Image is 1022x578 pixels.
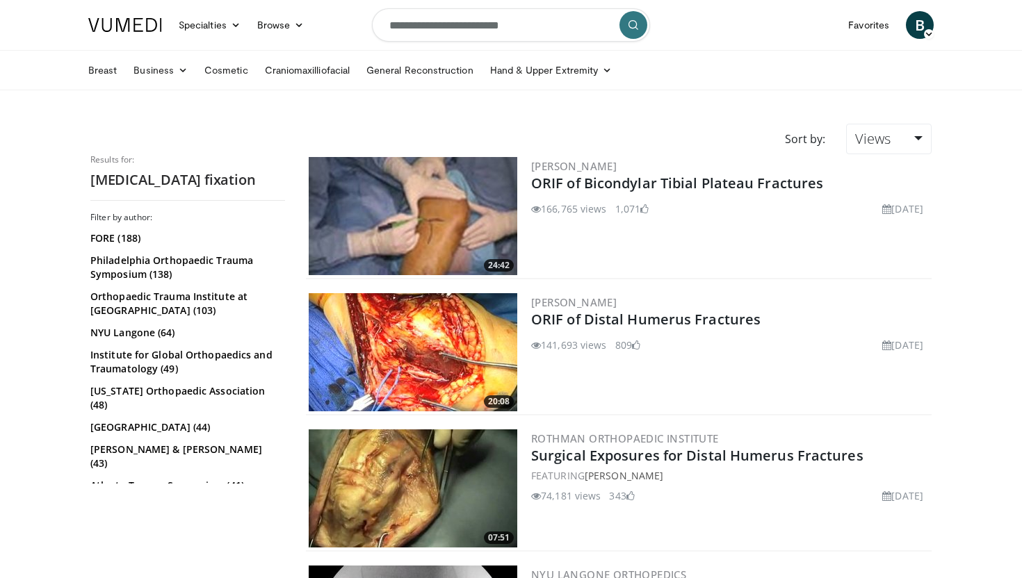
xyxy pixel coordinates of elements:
a: ORIF of Distal Humerus Fractures [531,310,761,329]
div: FEATURING [531,468,929,483]
span: Views [855,129,891,148]
span: 07:51 [484,531,514,544]
span: 24:42 [484,259,514,272]
li: 166,765 views [531,201,606,216]
a: Views [846,124,932,154]
span: 20:08 [484,395,514,408]
a: Craniomaxilliofacial [257,56,358,84]
a: Cosmetic [196,56,257,84]
a: Hand & Upper Extremity [482,56,621,84]
img: orif-sanch_3.png.300x170_q85_crop-smart_upscale.jpg [309,293,517,411]
a: Business [125,56,196,84]
li: 809 [615,338,640,352]
a: B [906,11,934,39]
a: General Reconstruction [358,56,482,84]
a: Rothman Orthopaedic Institute [531,431,719,445]
h2: [MEDICAL_DATA] fixation [90,171,285,189]
img: Levy_Tib_Plat_100000366_3.jpg.300x170_q85_crop-smart_upscale.jpg [309,157,517,275]
a: Atlanta Trauma Symposium (41) [90,479,282,493]
a: Philadelphia Orthopaedic Trauma Symposium (138) [90,254,282,281]
li: [DATE] [882,338,923,352]
p: Results for: [90,154,285,165]
a: 24:42 [309,157,517,275]
a: Breast [80,56,125,84]
li: 141,693 views [531,338,606,352]
li: 343 [609,488,634,503]
h3: Filter by author: [90,212,285,223]
a: NYU Langone (64) [90,326,282,340]
a: [GEOGRAPHIC_DATA] (44) [90,420,282,434]
input: Search topics, interventions [372,8,650,42]
a: Browse [249,11,313,39]
a: Surgical Exposures for Distal Humerus Fractures [531,446,863,465]
a: ORIF of Bicondylar Tibial Plateau Fractures [531,174,823,192]
a: 07:51 [309,429,517,547]
img: 70322_0000_3.png.300x170_q85_crop-smart_upscale.jpg [309,429,517,547]
a: Orthopaedic Trauma Institute at [GEOGRAPHIC_DATA] (103) [90,290,282,317]
a: [PERSON_NAME] [585,469,663,482]
a: [PERSON_NAME] & [PERSON_NAME] (43) [90,443,282,470]
li: 1,071 [615,201,649,216]
a: [US_STATE] Orthopaedic Association (48) [90,384,282,412]
li: [DATE] [882,201,923,216]
a: Specialties [170,11,249,39]
a: FORE (188) [90,231,282,245]
a: Institute for Global Orthopaedics and Traumatology (49) [90,348,282,376]
a: [PERSON_NAME] [531,295,617,309]
a: 20:08 [309,293,517,411]
div: Sort by: [774,124,836,154]
a: Favorites [840,11,898,39]
li: 74,181 views [531,488,601,503]
img: VuMedi Logo [88,18,162,32]
li: [DATE] [882,488,923,503]
a: [PERSON_NAME] [531,159,617,173]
